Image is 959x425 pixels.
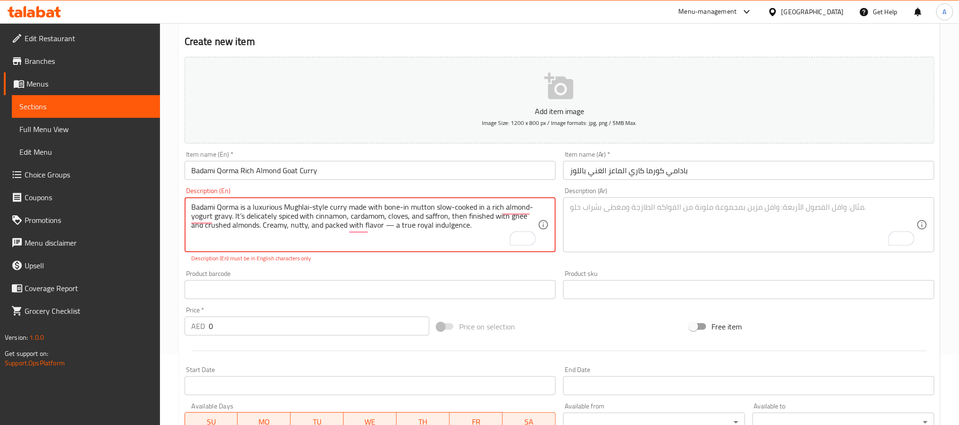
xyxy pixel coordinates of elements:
a: Full Menu View [12,118,160,141]
span: Promotions [25,214,152,226]
span: Upsell [25,260,152,271]
h2: Create new item [185,35,934,49]
span: A [943,7,947,17]
div: Menu-management [679,6,737,18]
input: Enter name Ar [563,161,934,180]
a: Grocery Checklist [4,300,160,322]
textarea: To enrich screen reader interactions, please activate Accessibility in Grammarly extension settings [570,203,916,248]
input: Please enter price [209,317,429,336]
button: Add item imageImage Size: 1200 x 800 px / Image formats: jpg, png / 5MB Max. [185,57,934,143]
span: Choice Groups [25,169,152,180]
span: Edit Restaurant [25,33,152,44]
span: Menus [27,78,152,89]
span: Price on selection [459,321,515,332]
span: Branches [25,55,152,67]
span: Sections [19,101,152,112]
span: Get support on: [5,347,48,360]
span: Version: [5,331,28,344]
span: Free item [712,321,742,332]
input: Please enter product barcode [185,280,556,299]
p: Description (En) must be in English characters only [191,254,549,263]
span: Image Size: 1200 x 800 px / Image formats: jpg, png / 5MB Max. [482,117,637,128]
a: Promotions [4,209,160,231]
p: AED [191,320,205,332]
a: Menu disclaimer [4,231,160,254]
span: Full Menu View [19,124,152,135]
span: Grocery Checklist [25,305,152,317]
a: Branches [4,50,160,72]
a: Coupons [4,186,160,209]
span: Menu disclaimer [25,237,152,248]
span: Coverage Report [25,283,152,294]
input: Please enter product sku [563,280,934,299]
a: Edit Restaurant [4,27,160,50]
a: Menus [4,72,160,95]
p: Add item image [199,106,920,117]
span: Edit Menu [19,146,152,158]
a: Edit Menu [12,141,160,163]
span: Coupons [25,192,152,203]
a: Coverage Report [4,277,160,300]
textarea: To enrich screen reader interactions, please activate Accessibility in Grammarly extension settings [191,203,538,248]
a: Upsell [4,254,160,277]
a: Support.OpsPlatform [5,357,65,369]
a: Sections [12,95,160,118]
input: Enter name En [185,161,556,180]
div: [GEOGRAPHIC_DATA] [781,7,844,17]
a: Choice Groups [4,163,160,186]
span: 1.0.0 [29,331,44,344]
